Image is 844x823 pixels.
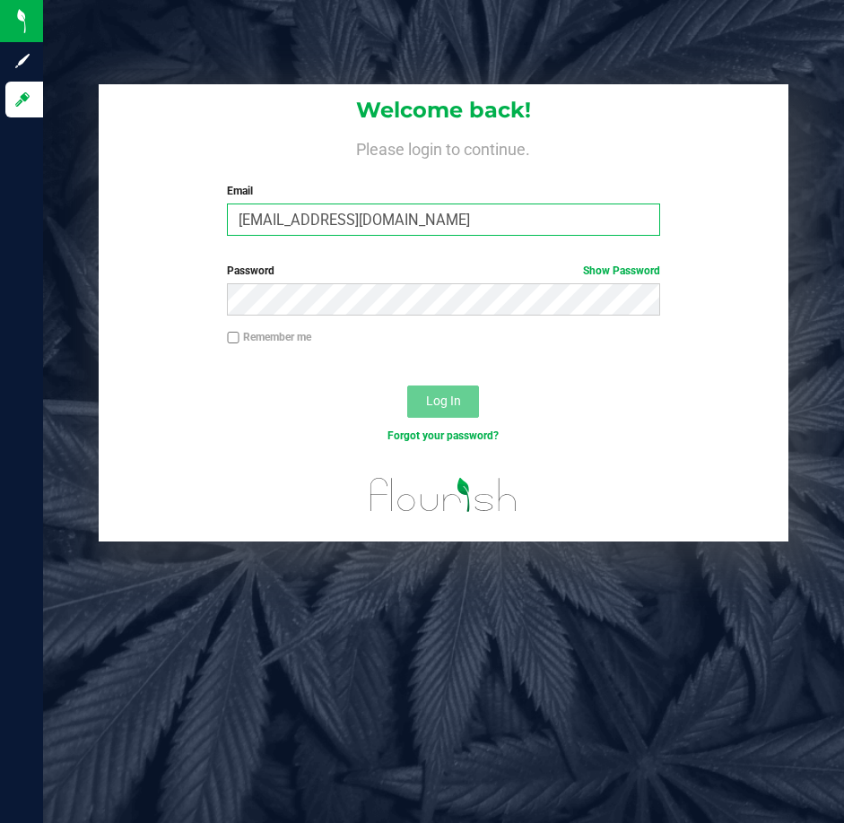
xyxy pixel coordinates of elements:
span: Password [227,264,274,277]
h1: Welcome back! [99,99,788,122]
h4: Please login to continue. [99,136,788,158]
button: Log In [407,386,479,418]
span: Log In [426,394,461,408]
label: Email [227,183,660,199]
label: Remember me [227,329,311,345]
a: Forgot your password? [387,429,499,442]
img: flourish_logo.svg [357,463,529,527]
input: Remember me [227,332,239,344]
inline-svg: Log in [13,91,31,108]
inline-svg: Sign up [13,52,31,70]
a: Show Password [583,264,660,277]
